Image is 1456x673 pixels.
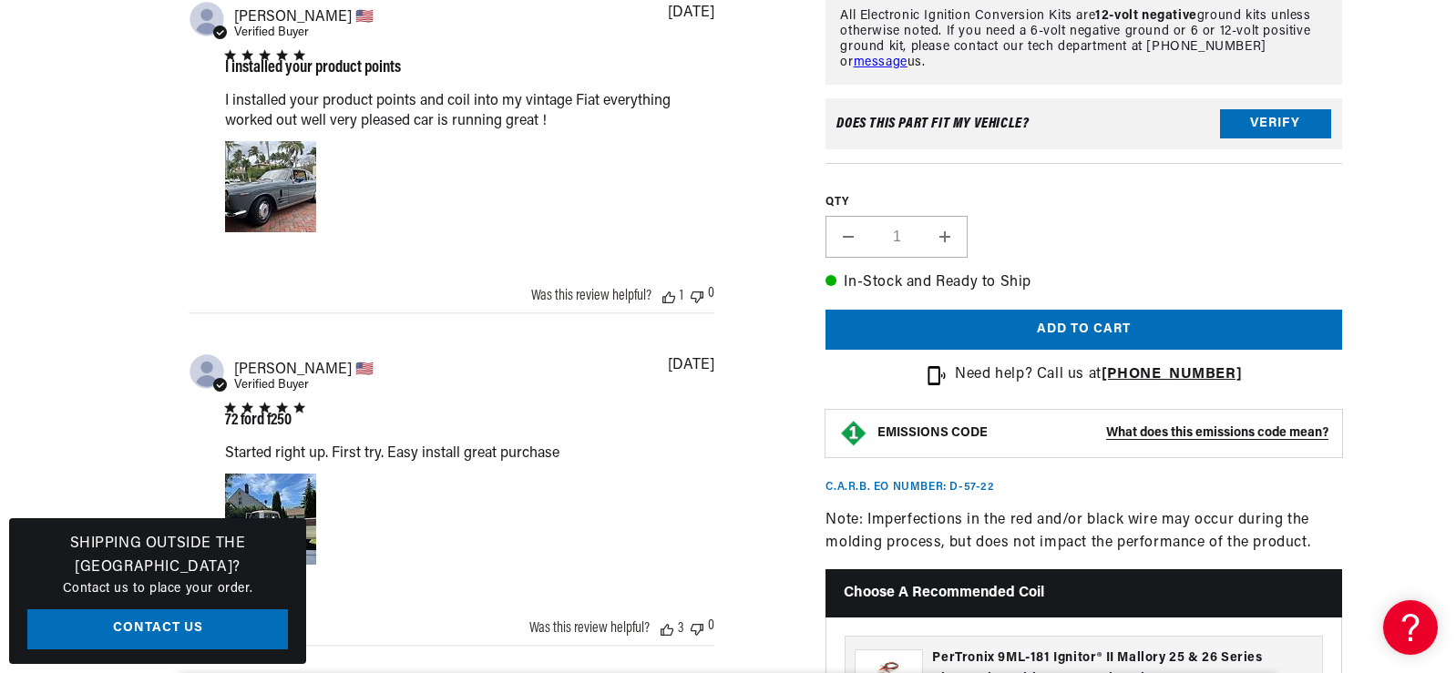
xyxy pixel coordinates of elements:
[234,7,374,25] span: Stephen M.
[708,618,714,636] div: 0
[225,413,304,429] div: 72 ford f250
[877,425,1328,442] button: EMISSIONS CODEWhat does this emissions code mean?
[678,621,683,636] div: 3
[225,141,316,232] div: Image of Review by Stephen M. on March 03, 23 number 1
[225,60,401,76] div: I installed your product points
[877,426,988,440] strong: EMISSIONS CODE
[234,26,309,38] span: Verified Buyer
[825,480,994,495] p: C.A.R.B. EO Number: D-57-22
[234,360,374,377] span: Glen B.
[27,533,288,579] h3: Shipping Outside the [GEOGRAPHIC_DATA]?
[708,286,714,303] div: 0
[27,609,288,650] a: Contact Us
[839,419,868,448] img: Emissions code
[225,403,304,413] div: 5 star rating out of 5 stars
[661,621,673,636] div: Vote up
[531,289,651,303] div: Was this review helpful?
[668,358,714,372] div: [DATE]
[955,363,1242,387] p: Need help? Call us at
[234,379,309,391] span: Verified Buyer
[225,474,316,565] div: Image of Review by Glen B. on July 27, 22 number 1
[836,117,1029,131] div: Does This part fit My vehicle?
[680,289,683,303] div: 1
[1106,426,1328,440] strong: What does this emissions code mean?
[662,289,675,303] div: Vote up
[691,618,703,636] div: Vote down
[668,5,714,20] div: [DATE]
[825,195,1342,210] label: QTY
[1220,109,1331,138] button: Verify
[825,569,1342,617] h2: Choose a Recommended Coil
[27,579,288,599] p: Contact us to place your order.
[825,310,1342,351] button: Add to cart
[854,56,907,69] a: message
[225,50,401,60] div: 5 star rating out of 5 stars
[529,621,650,636] div: Was this review helpful?
[1102,367,1242,382] a: [PHONE_NUMBER]
[1095,9,1197,23] strong: 12-volt negative
[840,9,1328,70] p: All Electronic Ignition Conversion Kits are ground kits unless otherwise noted. If you need a 6-v...
[691,286,703,303] div: Vote down
[825,271,1342,295] p: In-Stock and Ready to Ship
